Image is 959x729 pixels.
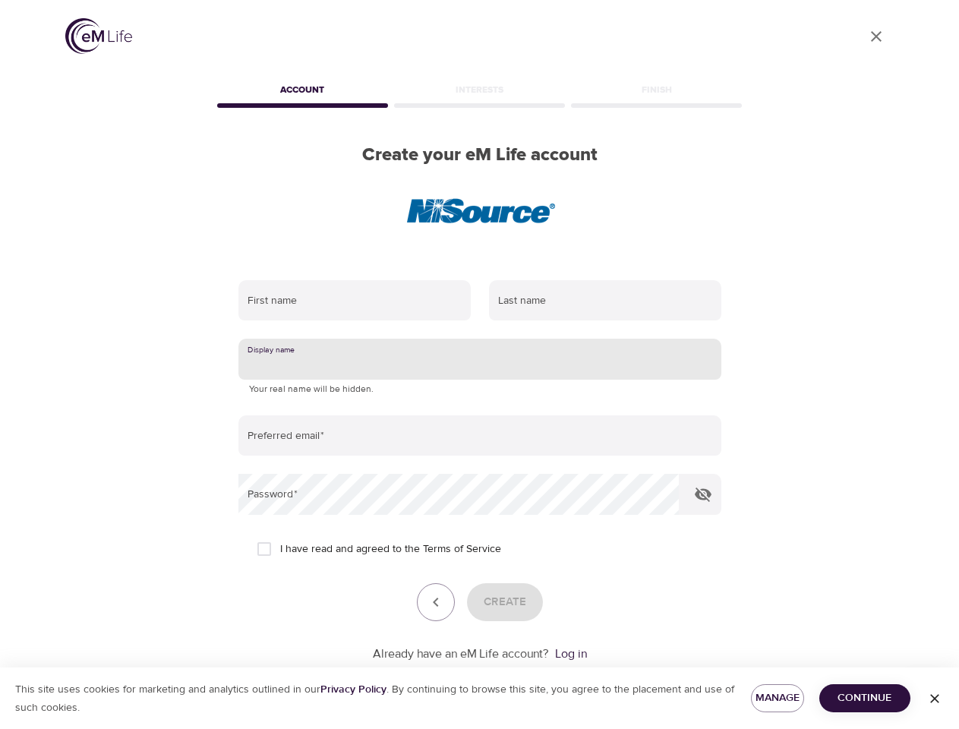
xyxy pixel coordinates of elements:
img: NiSource%20Icon.png [400,185,559,238]
h2: Create your eM Life account [214,144,746,166]
p: Your real name will be hidden. [249,382,711,397]
a: Privacy Policy [320,683,386,696]
a: close [858,18,894,55]
button: Manage [751,684,804,712]
button: Continue [819,684,910,712]
span: I have read and agreed to the [280,541,501,557]
a: Log in [555,646,587,661]
span: Manage [763,689,792,708]
a: Terms of Service [423,541,501,557]
span: Continue [831,689,898,708]
p: Already have an eM Life account? [373,645,549,663]
img: logo [65,18,132,54]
